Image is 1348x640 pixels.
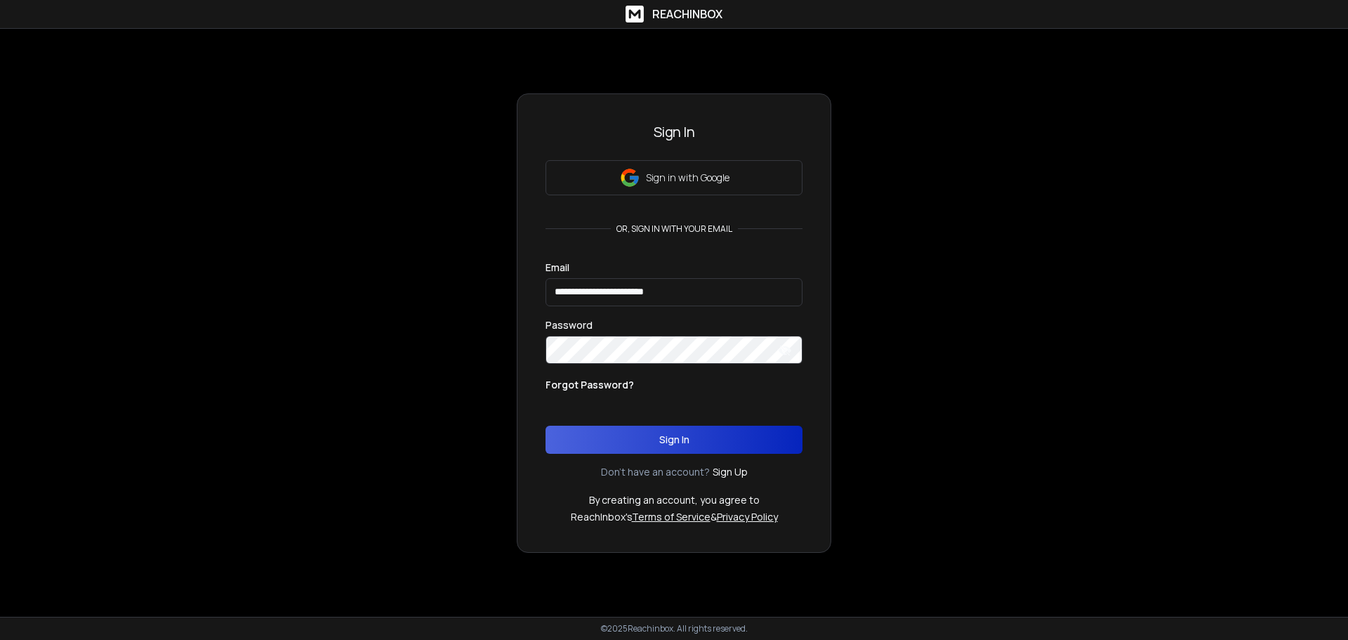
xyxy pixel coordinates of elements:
h3: Sign In [546,122,802,142]
a: Terms of Service [632,510,711,523]
p: Forgot Password? [546,378,634,392]
label: Email [546,263,569,273]
a: Sign Up [713,465,748,479]
button: Sign in with Google [546,160,802,195]
a: Privacy Policy [717,510,778,523]
p: Sign in with Google [646,171,729,185]
a: ReachInbox [626,6,722,22]
p: Don't have an account? [601,465,710,479]
p: © 2025 Reachinbox. All rights reserved. [601,623,748,634]
h1: ReachInbox [652,6,722,22]
p: or, sign in with your email [611,223,738,235]
p: ReachInbox's & [571,510,778,524]
label: Password [546,320,593,330]
p: By creating an account, you agree to [589,493,760,507]
button: Sign In [546,426,802,454]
